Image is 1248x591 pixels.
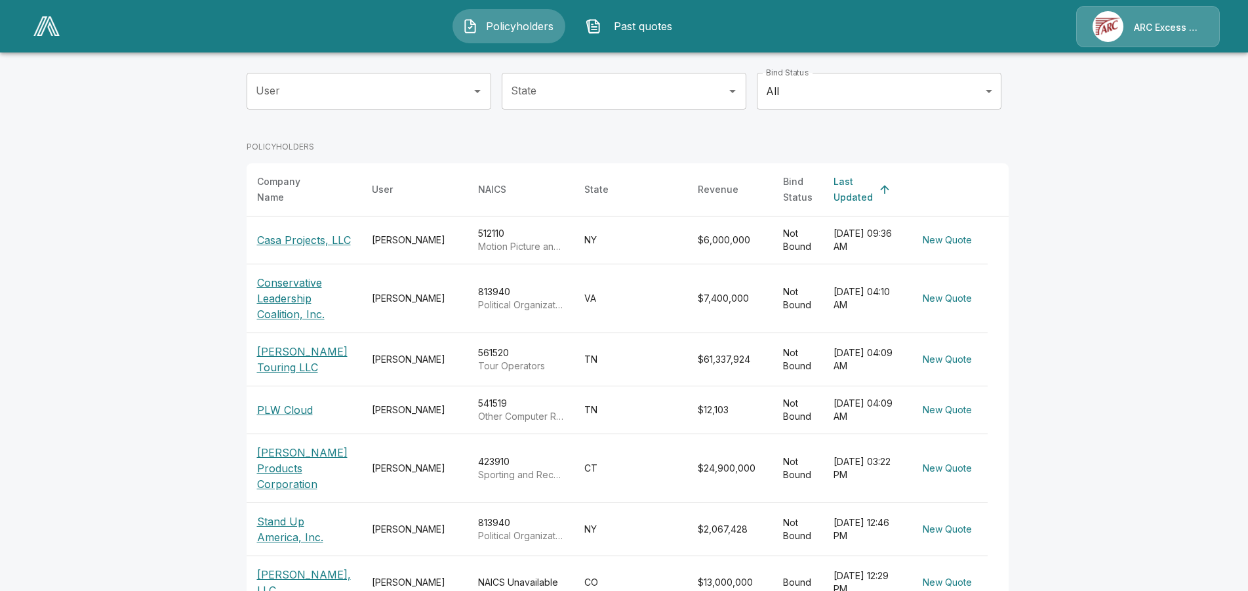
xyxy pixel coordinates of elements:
[1093,11,1123,42] img: Agency Icon
[917,348,977,372] button: New Quote
[773,333,823,386] td: Not Bound
[584,182,609,197] div: State
[574,503,687,556] td: NY
[372,353,457,366] div: [PERSON_NAME]
[586,18,601,34] img: Past quotes Icon
[372,182,393,197] div: User
[1134,21,1203,34] p: ARC Excess & Surplus
[823,333,907,386] td: [DATE] 04:09 AM
[687,264,773,333] td: $7,400,000
[917,518,977,542] button: New Quote
[723,82,742,100] button: Open
[823,503,907,556] td: [DATE] 12:46 PM
[257,344,351,375] p: [PERSON_NAME] Touring LLC
[823,386,907,434] td: [DATE] 04:09 AM
[687,434,773,503] td: $24,900,000
[478,182,506,197] div: NAICS
[773,163,823,216] th: Bind Status
[574,216,687,264] td: NY
[372,234,457,247] div: [PERSON_NAME]
[574,264,687,333] td: VA
[823,264,907,333] td: [DATE] 04:10 AM
[468,82,487,100] button: Open
[917,457,977,481] button: New Quote
[687,503,773,556] td: $2,067,428
[687,386,773,434] td: $12,103
[834,174,873,205] div: Last Updated
[576,9,689,43] button: Past quotes IconPast quotes
[257,232,351,248] p: Casa Projects, LLC
[247,141,314,153] p: POLICYHOLDERS
[372,523,457,536] div: [PERSON_NAME]
[257,402,313,418] p: PLW Cloud
[773,386,823,434] td: Not Bound
[574,434,687,503] td: CT
[757,73,1001,110] div: All
[257,174,327,205] div: Company Name
[257,275,351,322] p: Conservative Leadership Coalition, Inc.
[462,18,478,34] img: Policyholders Icon
[607,18,679,34] span: Past quotes
[257,514,351,545] p: Stand Up America, Inc.
[698,182,738,197] div: Revenue
[574,386,687,434] td: TN
[483,18,555,34] span: Policyholders
[372,576,457,589] div: [PERSON_NAME]
[687,216,773,264] td: $6,000,000
[773,216,823,264] td: Not Bound
[372,462,457,475] div: [PERSON_NAME]
[687,333,773,386] td: $61,337,924
[917,228,977,253] button: New Quote
[917,398,977,422] button: New Quote
[478,346,563,373] div: 561520
[478,455,563,481] div: 423910
[478,298,563,312] p: Political Organizations
[478,410,563,423] p: Other Computer Related Services
[478,285,563,312] div: 813940
[1076,6,1220,47] a: Agency IconARC Excess & Surplus
[823,216,907,264] td: [DATE] 09:36 AM
[372,403,457,417] div: [PERSON_NAME]
[453,9,565,43] button: Policyholders IconPolicyholders
[478,240,563,253] p: Motion Picture and Video Production
[773,503,823,556] td: Not Bound
[766,67,809,78] label: Bind Status
[773,264,823,333] td: Not Bound
[773,434,823,503] td: Not Bound
[478,516,563,542] div: 813940
[257,445,351,492] p: [PERSON_NAME] Products Corporation
[823,434,907,503] td: [DATE] 03:22 PM
[478,227,563,253] div: 512110
[478,468,563,481] p: Sporting and Recreational Goods and Supplies Merchant Wholesalers
[478,397,563,423] div: 541519
[478,359,563,373] p: Tour Operators
[574,333,687,386] td: TN
[372,292,457,305] div: [PERSON_NAME]
[917,287,977,311] button: New Quote
[478,529,563,542] p: Political Organizations
[33,16,60,36] img: AA Logo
